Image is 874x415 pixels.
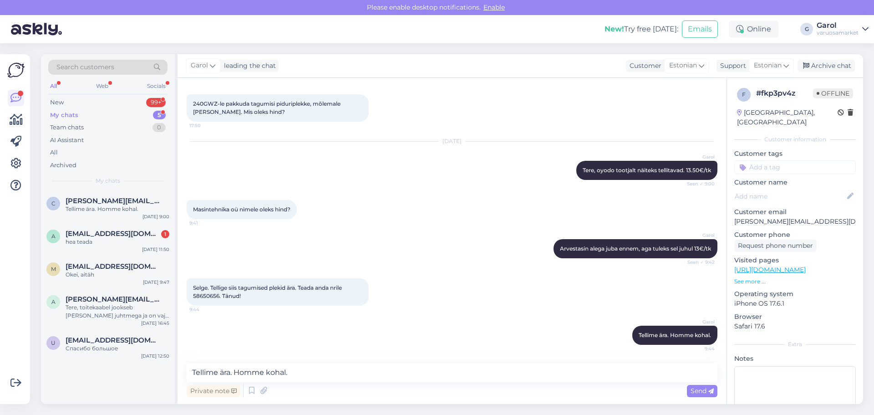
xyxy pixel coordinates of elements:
b: New! [605,25,624,33]
span: Send [691,387,714,395]
div: # fkp3pv4z [756,88,813,99]
span: Search customers [56,62,114,72]
p: Operating system [734,289,856,299]
div: Okei, aitäh [66,271,169,279]
span: Garol [681,232,715,239]
div: Web [94,80,110,92]
span: 9:41 [189,220,224,226]
div: Extra [734,340,856,348]
span: c [51,200,56,207]
span: Offline [813,88,853,98]
div: [DATE] 9:47 [143,279,169,286]
div: Tellime ära. Homme kohal. [66,205,169,213]
span: My chats [96,177,120,185]
span: M [51,266,56,272]
span: Selge. Tellige siis tagumised plekid ära. Teada anda nrile 58650656. Tänud! [193,284,343,299]
span: Seen ✓ 9:42 [681,259,715,266]
span: 240GWZ-le pakkuda tagumisi piduriplekke, mõlemale [PERSON_NAME]. Mis oleks hind? [193,100,342,115]
div: 99+ [146,98,166,107]
p: Customer email [734,207,856,217]
span: carl.ounma@gmail.com [66,197,160,205]
div: [DATE] 16:45 [141,320,169,327]
p: Visited pages [734,256,856,265]
a: Garolvaruosamarket [817,22,869,36]
input: Add a tag [734,160,856,174]
button: Emails [682,20,718,38]
div: 1 [161,230,169,238]
span: a [51,298,56,305]
div: [DATE] 9:00 [142,213,169,220]
span: 9:44 [189,306,224,313]
p: Customer phone [734,230,856,240]
div: New [50,98,64,107]
div: Online [729,21,778,37]
span: a [51,233,56,240]
p: Notes [734,354,856,364]
span: Tere, oyodo tootjalt näiteks tellitavad. 13.50€/tk [583,167,711,174]
div: Спасибо большое [66,344,169,353]
span: Garol [191,61,208,71]
div: Socials [145,80,168,92]
div: [DATE] 12:50 [141,353,169,359]
div: [DATE] 11:50 [142,246,169,253]
div: My chats [50,111,78,120]
p: Browser [734,312,856,322]
div: Archive chat [798,60,855,72]
div: Customer [626,61,661,71]
div: varuosamarket [817,29,859,36]
p: Safari 17.6 [734,322,856,331]
div: [GEOGRAPHIC_DATA], [GEOGRAPHIC_DATA] [737,108,838,127]
span: Matu.urb@gmail.com [66,262,160,271]
span: Estonian [754,61,782,71]
span: Garol [681,154,715,160]
p: iPhone OS 17.6.1 [734,299,856,308]
div: Team chats [50,123,84,132]
span: Garol [681,318,715,325]
div: hea teada [66,238,169,246]
div: 0 [152,123,166,132]
div: G [800,23,813,36]
div: Tere, toitekaabel jookseb [PERSON_NAME] juhtmega ja on vaja ühendada ise voolupunkti mis on pinge... [66,303,169,320]
span: Estonian [669,61,697,71]
div: Garol [817,22,859,29]
span: Arvestasin alega juba ennem, aga tuleks sel juhul 13€/tk [560,245,711,252]
p: See more ... [734,277,856,286]
span: f [742,91,746,98]
div: All [50,148,58,157]
div: Support [716,61,746,71]
span: Enable [481,3,508,11]
span: Seen ✓ 9:00 [681,180,715,187]
div: Archived [50,161,76,170]
span: u [51,339,56,346]
div: Private note [187,385,240,397]
div: All [48,80,59,92]
div: Customer information [734,135,856,143]
span: 17:50 [189,122,224,129]
p: Customer tags [734,149,856,159]
div: AI Assistant [50,136,84,145]
span: 9:44 [681,345,715,352]
div: Try free [DATE]: [605,24,678,35]
a: [URL][DOMAIN_NAME] [734,266,806,274]
span: andres.olema@gmail.com [66,295,160,303]
p: Customer name [734,178,856,187]
div: Request phone number [734,240,817,252]
input: Add name [735,191,845,201]
div: [DATE] [187,137,717,145]
span: uvv1167@gmail.com [66,336,160,344]
span: Tellime ära. Homme kohal. [639,332,711,338]
span: Masintehnika oü nimele oleks hind? [193,206,290,213]
span: arvo.anlast@gmail.com [66,230,160,238]
img: Askly Logo [7,61,25,79]
div: 5 [153,111,166,120]
p: [PERSON_NAME][EMAIL_ADDRESS][DOMAIN_NAME] [734,217,856,226]
div: leading the chat [220,61,276,71]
